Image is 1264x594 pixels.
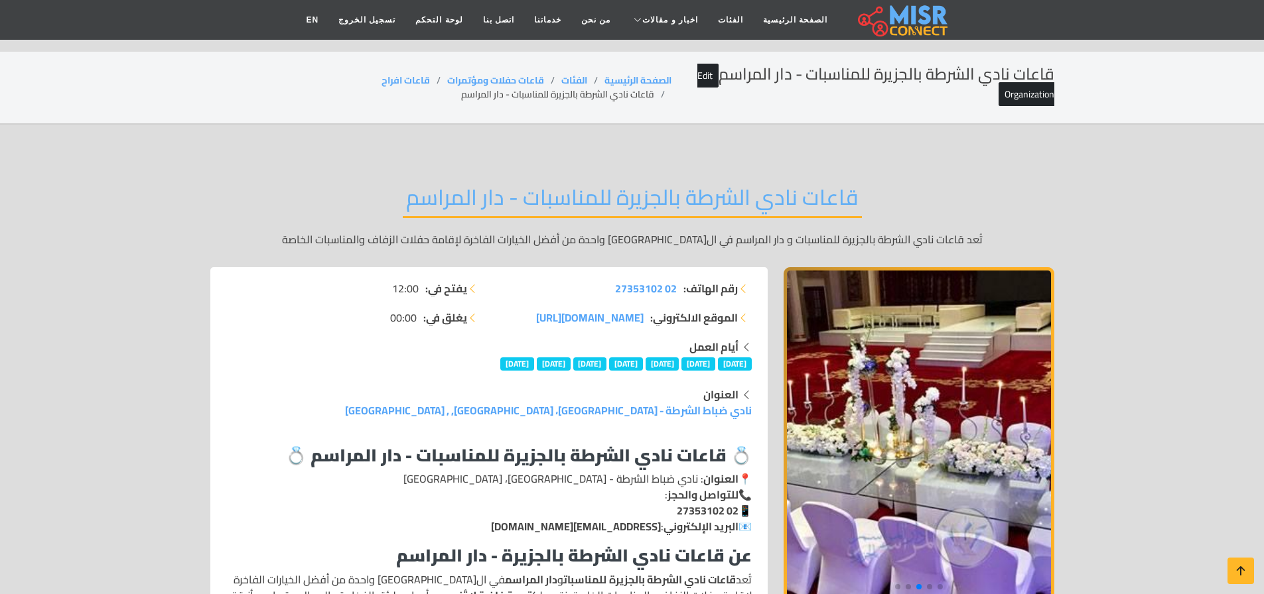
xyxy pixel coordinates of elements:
[425,280,467,296] strong: يفتح في:
[646,357,679,371] span: [DATE]
[524,7,571,32] a: خدماتنا
[537,357,571,371] span: [DATE]
[615,280,677,296] a: 02 27353102
[677,501,738,520] strong: 02 27353102
[671,65,1054,103] h2: قاعات نادي الشرطة بالجزيرة للمناسبات - دار المراسم
[563,569,606,589] strong: للمناسبات
[473,7,524,32] a: اتصل بنا
[615,278,677,298] span: 02 27353102
[328,7,405,32] a: تسجيل الخروج
[697,64,1054,107] a: Edit Organization
[210,231,1054,247] p: تُعد قاعات نادي الشرطة بالجزيرة للمناسبات و دار المراسم في ال[GEOGRAPHIC_DATA] واحدة من أفضل الخي...
[927,584,932,589] span: Go to slide 2
[916,584,922,589] span: Go to slide 3
[382,72,430,89] a: قاعات افراح
[650,310,738,326] strong: الموقع الالكتروني:
[689,337,738,357] strong: أيام العمل
[505,569,557,589] strong: دار المراسم
[681,357,715,371] span: [DATE]
[403,184,862,218] h2: قاعات نادي الشرطة بالجزيرة للمناسبات - دار المراسم
[296,7,328,32] a: EN
[500,357,534,371] span: [DATE]
[708,7,753,32] a: الفئات
[609,569,736,589] strong: قاعات نادي الشرطة بالجزيرة
[571,7,620,32] a: من نحن
[447,72,544,89] a: قاعات حفلات ومؤتمرات
[753,7,837,32] a: الصفحة الرئيسية
[405,7,472,32] a: لوحة التحكم
[938,584,943,589] span: Go to slide 1
[423,310,467,326] strong: يغلق في:
[345,400,752,420] a: نادي ضباط الشرطة - [GEOGRAPHIC_DATA]، [GEOGRAPHIC_DATA], , [GEOGRAPHIC_DATA]
[491,516,661,536] a: [EMAIL_ADDRESS][DOMAIN_NAME]
[642,14,698,26] span: اخبار و مقالات
[895,584,900,589] span: Go to slide 5
[703,469,738,489] strong: العنوان
[390,310,417,326] span: 00:00
[536,308,644,327] span: [DOMAIN_NAME][URL]
[392,280,419,296] span: 12:00
[285,439,752,471] strong: 💍 قاعات نادي الشرطة بالجزيرة للمناسبات - دار المراسم 💍
[536,310,644,326] a: [DOMAIN_NAME][URL]
[604,72,671,89] a: الصفحة الرئيسية
[858,3,947,36] img: main.misr_connect
[226,471,752,534] p: 📍 : نادي ضباط الشرطة - [GEOGRAPHIC_DATA]، [GEOGRAPHIC_DATA] 📞 : 📱 📧 :
[683,280,738,296] strong: رقم الهاتف:
[561,72,587,89] a: الفئات
[461,88,671,101] li: قاعات نادي الشرطة بالجزيرة للمناسبات - دار المراسم
[609,357,643,371] span: [DATE]
[396,539,752,571] strong: عن قاعات نادي الشرطة بالجزيرة - دار المراسم
[703,385,738,404] strong: العنوان
[573,357,607,371] span: [DATE]
[664,516,738,536] strong: البريد الإلكتروني
[667,485,738,505] strong: للتواصل والحجز
[620,7,708,32] a: اخبار و مقالات
[906,584,911,589] span: Go to slide 4
[718,357,752,371] span: [DATE]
